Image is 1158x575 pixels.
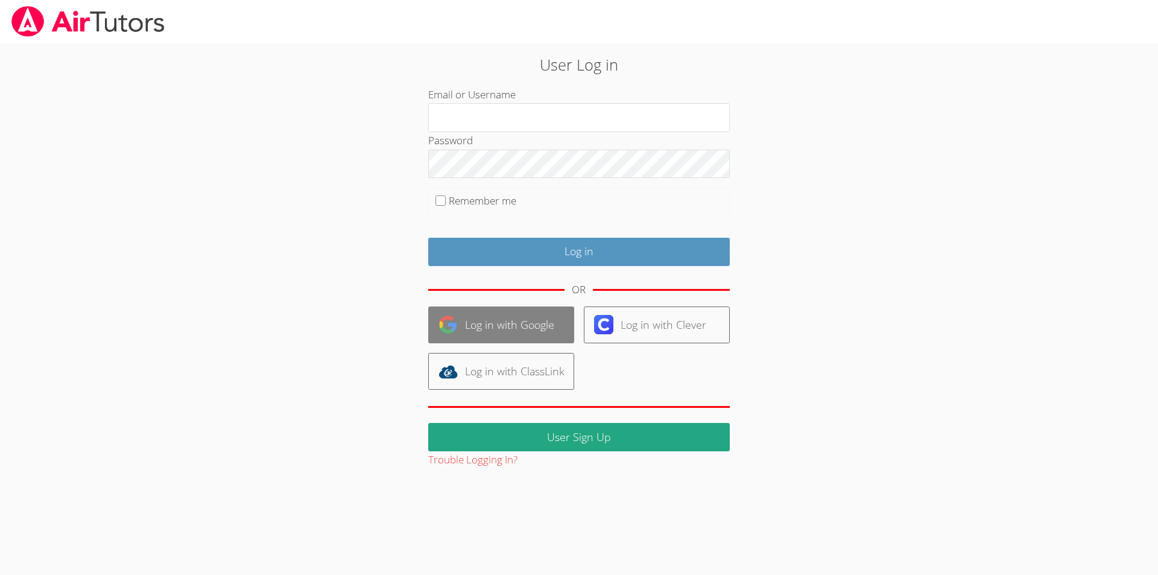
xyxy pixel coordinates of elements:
[584,307,730,343] a: Log in with Clever
[428,133,473,147] label: Password
[428,238,730,266] input: Log in
[428,423,730,451] a: User Sign Up
[428,451,517,469] button: Trouble Logging In?
[267,53,892,76] h2: User Log in
[449,194,516,208] label: Remember me
[428,353,574,390] a: Log in with ClassLink
[438,362,458,381] img: classlink-logo-d6bb404cc1216ec64c9a2012d9dc4662098be43eaf13dc465df04b49fa7ab582.svg
[438,315,458,334] img: google-logo-50288ca7cdecda66e5e0955fdab243c47b7ad437acaf1139b6f446037453330a.svg
[594,315,613,334] img: clever-logo-6eab21bc6e7a338710f1a6ff85c0baf02591cd810cc4098c63d3a4b26e2feb20.svg
[428,87,516,101] label: Email or Username
[572,281,586,299] div: OR
[428,307,574,343] a: Log in with Google
[10,6,166,37] img: airtutors_banner-c4298cdbf04f3fff15de1276eac7730deb9818008684d7c2e4769d2f7ddbe033.png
